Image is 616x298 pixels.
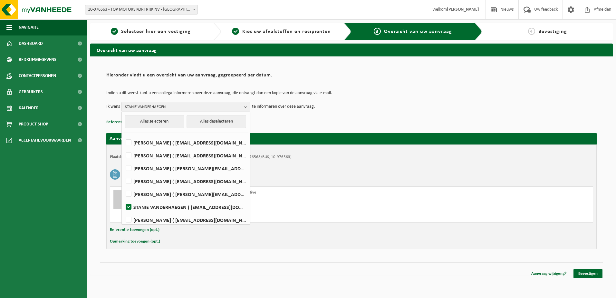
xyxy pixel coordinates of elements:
[121,102,250,112] button: STANIE VANDERHAEGEN
[121,29,191,34] span: Selecteer hier een vestiging
[19,116,48,132] span: Product Shop
[573,269,602,278] a: Bevestigen
[384,29,452,34] span: Overzicht van uw aanvraag
[232,28,239,35] span: 2
[19,84,43,100] span: Gebruikers
[106,73,597,81] h2: Hieronder vindt u een overzicht van uw aanvraag, gegroepeerd per datum.
[124,202,247,212] label: STANIE VANDERHAEGEN ( [EMAIL_ADDRESS][DOMAIN_NAME] )
[124,164,247,173] label: [PERSON_NAME] ( [PERSON_NAME][EMAIL_ADDRESS][DOMAIN_NAME] )
[19,19,39,35] span: Navigatie
[110,237,160,246] button: Opmerking toevoegen (opt.)
[124,151,247,160] label: [PERSON_NAME] ( [EMAIL_ADDRESS][DOMAIN_NAME] )
[19,52,56,68] span: Bedrijfsgegevens
[528,28,535,35] span: 4
[125,102,242,112] span: STANIE VANDERHAEGEN
[110,136,158,141] strong: Aanvraag voor [DATE]
[85,5,198,15] span: 10-976563 - TOP MOTORS KORTRIJK NV - KORTRIJK
[125,115,184,128] button: Alles selecteren
[187,115,246,128] button: Alles deselecteren
[19,68,56,84] span: Contactpersonen
[139,214,377,219] div: Aantal leveren: 1
[139,209,377,214] div: Aantal ophalen : 1
[252,102,315,112] p: te informeren over deze aanvraag.
[110,226,159,234] button: Referentie toevoegen (opt.)
[124,189,247,199] label: [PERSON_NAME] ( [PERSON_NAME][EMAIL_ADDRESS][DOMAIN_NAME] )
[124,176,247,186] label: [PERSON_NAME] ( [EMAIL_ADDRESS][DOMAIN_NAME] )
[447,7,479,12] strong: [PERSON_NAME]
[538,29,567,34] span: Bevestiging
[124,215,247,225] label: [PERSON_NAME] ( [EMAIL_ADDRESS][DOMAIN_NAME] )
[224,28,339,35] a: 2Kies uw afvalstoffen en recipiënten
[106,91,597,95] p: Indien u dit wenst kunt u een collega informeren over deze aanvraag, die ontvangt dan een kopie v...
[242,29,331,34] span: Kies uw afvalstoffen en recipiënten
[139,200,377,205] div: Ophalen en plaatsen lege
[526,269,572,278] a: Aanvraag wijzigen
[93,28,208,35] a: 1Selecteer hier een vestiging
[19,100,39,116] span: Kalender
[90,44,613,56] h2: Overzicht van uw aanvraag
[85,5,197,14] span: 10-976563 - TOP MOTORS KORTRIJK NV - KORTRIJK
[106,102,120,112] p: Ik wens
[19,132,71,148] span: Acceptatievoorwaarden
[106,118,156,126] button: Referentie toevoegen (opt.)
[19,35,43,52] span: Dashboard
[110,155,138,159] strong: Plaatsingsadres:
[124,138,247,147] label: [PERSON_NAME] ( [EMAIL_ADDRESS][DOMAIN_NAME] )
[374,28,381,35] span: 3
[111,28,118,35] span: 1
